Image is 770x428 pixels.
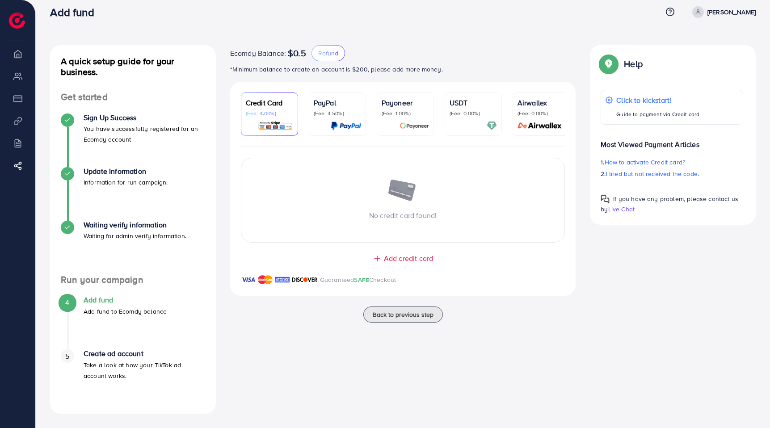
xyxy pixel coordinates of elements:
[450,110,497,117] p: (Fee: 0.00%)
[608,205,635,214] span: Live Chat
[50,274,216,285] h4: Run your campaign
[387,180,419,203] img: image
[314,97,361,108] p: PayPal
[50,167,216,221] li: Update Information
[50,6,101,19] h3: Add fund
[363,306,443,323] button: Back to previous step
[230,48,286,59] span: Ecomdy Balance:
[246,97,293,108] p: Credit Card
[624,59,643,69] p: Help
[258,121,293,131] img: card
[65,351,69,361] span: 5
[606,169,699,178] span: I tried but not received the code.
[515,121,565,131] img: card
[50,296,216,349] li: Add fund
[605,158,685,167] span: How to activate Credit card?
[84,177,168,188] p: Information for run campaign.
[314,110,361,117] p: (Fee: 4.50%)
[84,113,205,122] h4: Sign Up Success
[601,157,743,168] p: 1.
[320,274,396,285] p: Guaranteed Checkout
[732,388,763,421] iframe: Chat
[354,275,369,284] span: SAFE
[518,110,565,117] p: (Fee: 0.00%)
[230,64,576,75] p: *Minimum balance to create an account is $200, please add more money.
[689,6,756,18] a: [PERSON_NAME]
[50,349,216,403] li: Create ad account
[311,45,345,61] button: Refund
[50,56,216,77] h4: A quick setup guide for your business.
[707,7,756,17] p: [PERSON_NAME]
[241,210,565,221] p: No credit card found!
[382,110,429,117] p: (Fee: 1.00%)
[384,253,433,264] span: Add credit card
[50,221,216,274] li: Waiting verify information
[288,48,306,59] span: $0.5
[84,167,168,176] h4: Update Information
[65,298,69,308] span: 4
[616,109,699,120] p: Guide to payment via Credit card
[601,168,743,179] p: 2.
[258,274,273,285] img: brand
[84,360,205,381] p: Take a look at how your TikTok ad account works.
[601,194,738,214] span: If you have any problem, please contact us by
[318,49,338,58] span: Refund
[84,231,186,241] p: Waiting for admin verify information.
[601,132,743,150] p: Most Viewed Payment Articles
[601,56,617,72] img: Popup guide
[84,306,167,317] p: Add fund to Ecomdy balance
[50,113,216,167] li: Sign Up Success
[241,274,256,285] img: brand
[50,92,216,103] h4: Get started
[601,195,610,204] img: Popup guide
[616,95,699,105] p: Click to kickstart!
[246,110,293,117] p: (Fee: 4.00%)
[487,121,497,131] img: card
[450,97,497,108] p: USDT
[84,349,205,358] h4: Create ad account
[275,274,290,285] img: brand
[400,121,429,131] img: card
[9,13,25,29] img: logo
[84,221,186,229] h4: Waiting verify information
[373,310,433,319] span: Back to previous step
[292,274,318,285] img: brand
[382,97,429,108] p: Payoneer
[84,123,205,145] p: You have successfully registered for an Ecomdy account
[84,296,167,304] h4: Add fund
[518,97,565,108] p: Airwallex
[331,121,361,131] img: card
